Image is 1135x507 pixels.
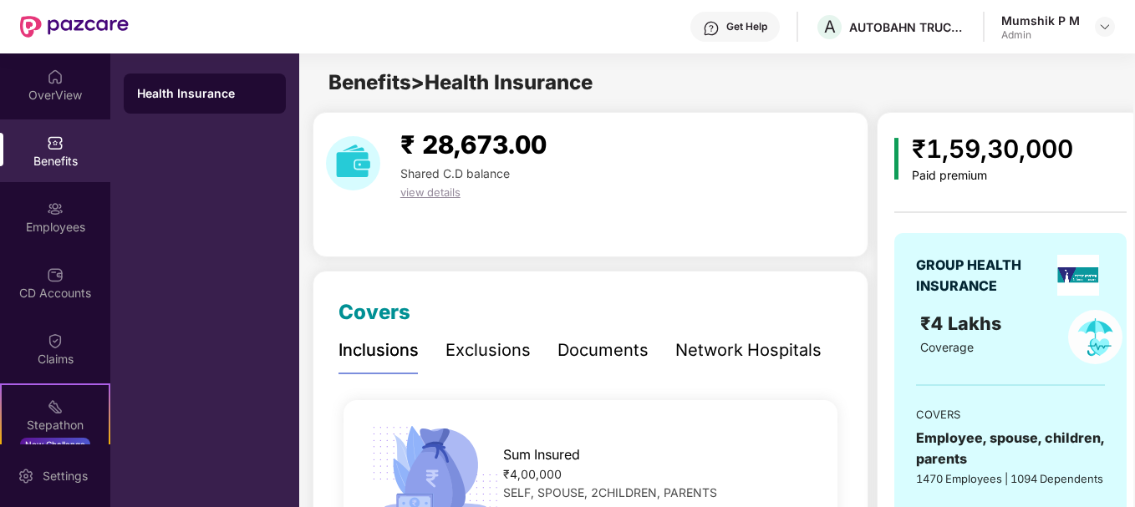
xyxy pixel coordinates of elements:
span: ₹4 Lakhs [920,312,1006,334]
div: Settings [38,468,93,484]
img: download [326,136,380,190]
span: ₹ 28,673.00 [400,129,547,160]
div: Documents [557,337,649,363]
img: svg+xml;base64,PHN2ZyB4bWxucz0iaHR0cDovL3d3dy53My5vcmcvMjAwMC9zdmciIHdpZHRoPSIyMSIgaGVpZ2h0PSIyMC... [47,398,64,415]
div: Stepathon [2,417,109,433]
div: ₹1,59,30,000 [912,129,1073,169]
img: svg+xml;base64,PHN2ZyBpZD0iRHJvcGRvd24tMzJ4MzIiIHhtbG5zPSJodHRwOi8vd3d3LnczLm9yZy8yMDAwL3N2ZyIgd2... [1098,20,1112,33]
div: COVERS [916,406,1105,423]
img: svg+xml;base64,PHN2ZyBpZD0iQmVuZWZpdHMiIHhtbG5zPSJodHRwOi8vd3d3LnczLm9yZy8yMDAwL3N2ZyIgd2lkdGg9Ij... [47,134,64,151]
img: svg+xml;base64,PHN2ZyBpZD0iQ0RfQWNjb3VudHMiIGRhdGEtbmFtZT0iQ0QgQWNjb3VudHMiIHhtbG5zPSJodHRwOi8vd3... [47,266,64,283]
img: insurerLogo [1057,255,1099,296]
div: Inclusions [338,337,419,363]
img: svg+xml;base64,PHN2ZyBpZD0iU2V0dGluZy0yMHgyMCIgeG1sbnM9Imh0dHA6Ly93d3cudzMub3JnLzIwMDAvc3ZnIiB3aW... [18,468,34,484]
span: Benefits > Health Insurance [328,70,593,94]
img: svg+xml;base64,PHN2ZyBpZD0iSGVscC0zMngzMiIgeG1sbnM9Imh0dHA6Ly93d3cudzMub3JnLzIwMDAvc3ZnIiB3aWR0aD... [703,20,720,37]
img: New Pazcare Logo [20,16,129,38]
img: svg+xml;base64,PHN2ZyBpZD0iQ2xhaW0iIHhtbG5zPSJodHRwOi8vd3d3LnczLm9yZy8yMDAwL3N2ZyIgd2lkdGg9IjIwIi... [47,332,64,349]
img: icon [894,138,898,180]
div: New Challenge [20,438,90,451]
div: Paid premium [912,169,1073,183]
span: view details [400,185,461,199]
div: Get Help [726,20,767,33]
div: Exclusions [445,337,531,363]
img: policyIcon [1068,310,1122,364]
div: Health Insurance [137,85,272,102]
span: Shared C.D balance [400,166,510,180]
div: ₹4,00,000 [503,465,815,484]
div: Employee, spouse, children, parents [916,428,1105,469]
span: A [824,17,836,37]
span: SELF, SPOUSE, 2CHILDREN, PARENTS [503,485,717,499]
div: Mumshik P M [1001,13,1080,28]
div: AUTOBAHN TRUCKING [849,19,966,35]
div: GROUP HEALTH INSURANCE [916,255,1051,297]
img: svg+xml;base64,PHN2ZyBpZD0iSG9tZSIgeG1sbnM9Imh0dHA6Ly93d3cudzMub3JnLzIwMDAvc3ZnIiB3aWR0aD0iMjAiIG... [47,68,64,85]
span: Sum Insured [503,444,580,465]
span: Covers [338,300,410,324]
span: Coverage [920,340,974,354]
img: svg+xml;base64,PHN2ZyBpZD0iRW1wbG95ZWVzIiB4bWxucz0iaHR0cDovL3d3dy53My5vcmcvMjAwMC9zdmciIHdpZHRoPS... [47,200,64,217]
div: Admin [1001,28,1080,42]
div: 1470 Employees | 1094 Dependents [916,470,1105,487]
div: Network Hospitals [675,337,822,363]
